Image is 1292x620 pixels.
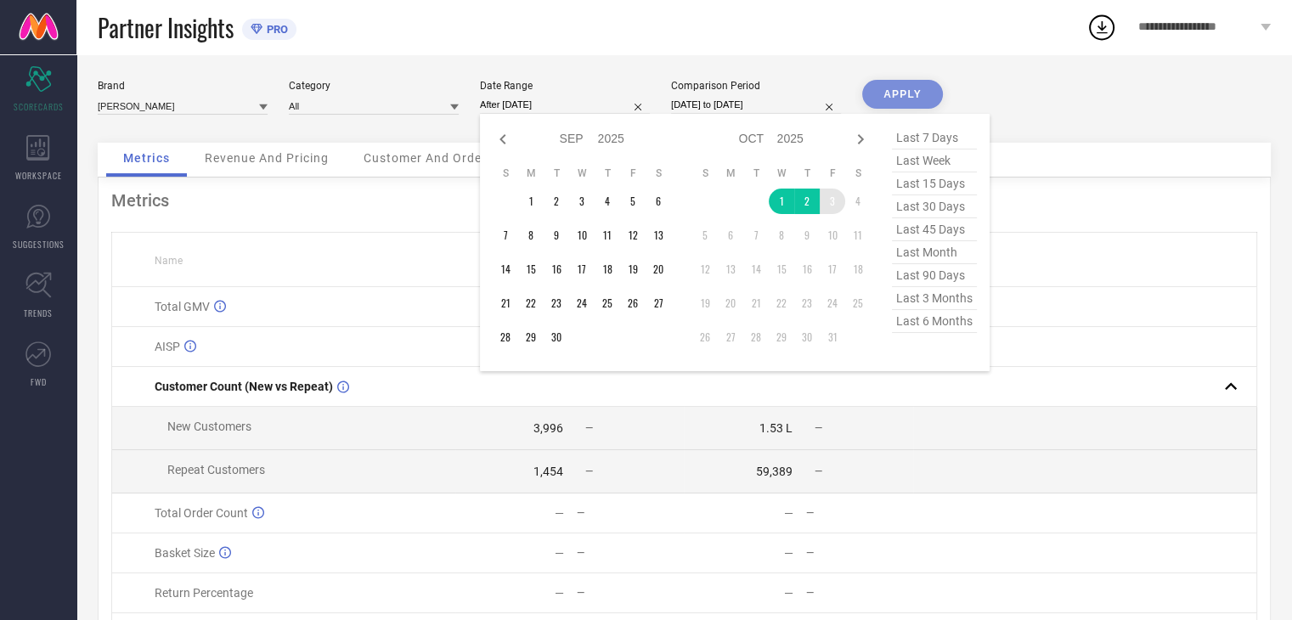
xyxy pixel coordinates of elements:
td: Sun Sep 14 2025 [493,256,518,282]
div: — [577,507,683,519]
td: Sun Oct 12 2025 [692,256,718,282]
th: Saturday [646,166,671,180]
td: Tue Sep 02 2025 [544,189,569,214]
th: Monday [518,166,544,180]
span: last 90 days [892,264,977,287]
td: Fri Oct 24 2025 [820,290,845,316]
input: Select comparison period [671,96,841,114]
div: — [806,547,912,559]
td: Tue Oct 07 2025 [743,223,769,248]
span: New Customers [167,420,251,433]
span: — [815,422,822,434]
td: Wed Sep 10 2025 [569,223,595,248]
td: Wed Oct 29 2025 [769,324,794,350]
td: Fri Sep 12 2025 [620,223,646,248]
td: Thu Sep 18 2025 [595,256,620,282]
span: — [585,422,593,434]
span: FWD [31,375,47,388]
span: Customer And Orders [364,151,494,165]
td: Wed Oct 15 2025 [769,256,794,282]
td: Fri Oct 17 2025 [820,256,845,282]
span: last 45 days [892,218,977,241]
div: Open download list [1086,12,1117,42]
div: — [577,587,683,599]
td: Wed Sep 03 2025 [569,189,595,214]
td: Thu Sep 04 2025 [595,189,620,214]
div: — [555,546,564,560]
td: Mon Oct 20 2025 [718,290,743,316]
td: Sat Sep 27 2025 [646,290,671,316]
td: Wed Sep 17 2025 [569,256,595,282]
td: Sun Oct 05 2025 [692,223,718,248]
div: Date Range [480,80,650,92]
th: Friday [620,166,646,180]
span: last 15 days [892,172,977,195]
td: Tue Sep 30 2025 [544,324,569,350]
td: Fri Oct 10 2025 [820,223,845,248]
div: Category [289,80,459,92]
span: Revenue And Pricing [205,151,329,165]
th: Wednesday [769,166,794,180]
div: 1,454 [533,465,563,478]
span: last 30 days [892,195,977,218]
span: Return Percentage [155,586,253,600]
span: PRO [262,23,288,36]
td: Thu Oct 09 2025 [794,223,820,248]
div: 1.53 L [759,421,793,435]
td: Mon Oct 06 2025 [718,223,743,248]
th: Wednesday [569,166,595,180]
td: Sat Oct 04 2025 [845,189,871,214]
td: Wed Oct 01 2025 [769,189,794,214]
td: Tue Sep 16 2025 [544,256,569,282]
td: Mon Sep 29 2025 [518,324,544,350]
td: Tue Sep 09 2025 [544,223,569,248]
th: Thursday [595,166,620,180]
td: Wed Oct 08 2025 [769,223,794,248]
td: Sat Sep 13 2025 [646,223,671,248]
td: Sun Oct 19 2025 [692,290,718,316]
div: Previous month [493,129,513,149]
td: Fri Sep 26 2025 [620,290,646,316]
td: Thu Oct 16 2025 [794,256,820,282]
span: TRENDS [24,307,53,319]
td: Tue Oct 21 2025 [743,290,769,316]
span: SCORECARDS [14,100,64,113]
td: Fri Sep 19 2025 [620,256,646,282]
td: Thu Oct 23 2025 [794,290,820,316]
th: Tuesday [544,166,569,180]
th: Monday [718,166,743,180]
span: Basket Size [155,546,215,560]
span: last 3 months [892,287,977,310]
div: Brand [98,80,268,92]
td: Sat Sep 20 2025 [646,256,671,282]
div: — [577,547,683,559]
div: Next month [850,129,871,149]
td: Mon Oct 13 2025 [718,256,743,282]
div: 3,996 [533,421,563,435]
td: Sat Oct 18 2025 [845,256,871,282]
td: Tue Oct 28 2025 [743,324,769,350]
div: Metrics [111,190,1257,211]
td: Sun Sep 28 2025 [493,324,518,350]
th: Tuesday [743,166,769,180]
div: — [555,586,564,600]
td: Sun Sep 21 2025 [493,290,518,316]
div: 59,389 [756,465,793,478]
span: last 6 months [892,310,977,333]
div: — [784,546,793,560]
div: — [806,507,912,519]
td: Sat Sep 06 2025 [646,189,671,214]
div: — [784,506,793,520]
span: Repeat Customers [167,463,265,476]
span: Total Order Count [155,506,248,520]
span: — [815,465,822,477]
span: Metrics [123,151,170,165]
span: SUGGESTIONS [13,238,65,251]
span: WORKSPACE [15,169,62,182]
td: Mon Sep 22 2025 [518,290,544,316]
td: Tue Sep 23 2025 [544,290,569,316]
td: Sat Oct 25 2025 [845,290,871,316]
td: Mon Sep 08 2025 [518,223,544,248]
td: Thu Sep 11 2025 [595,223,620,248]
span: last month [892,241,977,264]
